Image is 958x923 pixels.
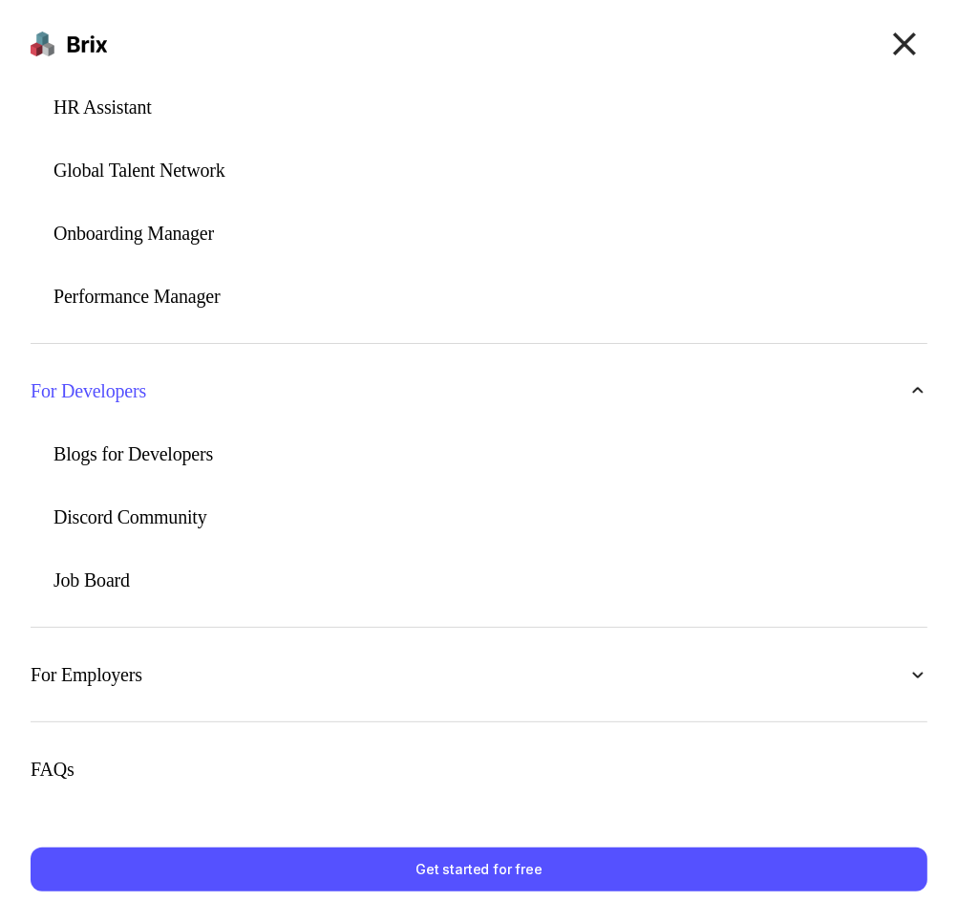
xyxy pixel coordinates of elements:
p: For Developers [31,381,146,400]
a: Job Board [31,564,927,596]
p: Global Talent Network [53,161,225,180]
a: Discord Community [31,501,927,533]
p: Job Board [53,570,130,590]
a: HR Assistant [31,91,927,123]
a: Get started for free [31,848,927,891]
p: For Employers [31,665,142,684]
a: Performance Manager [31,280,927,312]
a: Onboarding Manager [31,217,927,249]
a: Global Talent Network [31,154,927,186]
a: Blogs for Developers [31,438,927,470]
p: FAQs [31,760,75,779]
p: Blogs for Developers [53,444,213,463]
p: Discord Community [53,507,207,526]
p: Onboarding Manager [53,224,214,243]
p: Performance Manager [53,287,220,306]
p: HR Assistant [53,97,152,117]
a: FAQs [31,753,927,785]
